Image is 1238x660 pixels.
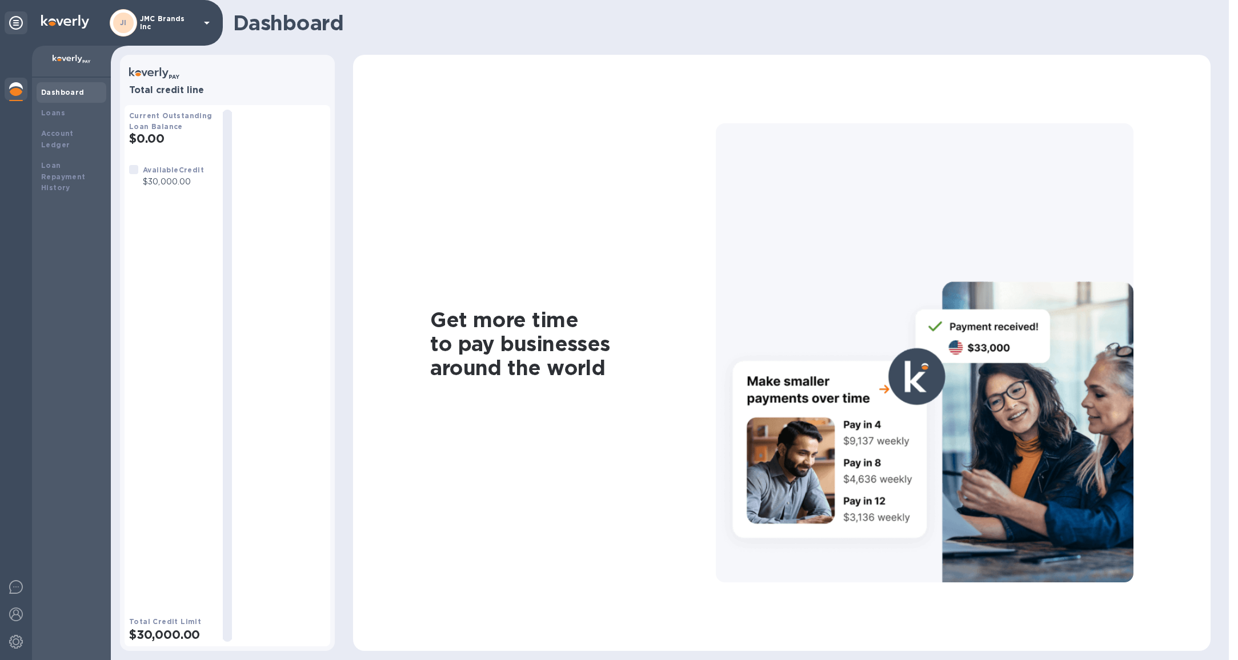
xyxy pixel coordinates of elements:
[233,11,1205,35] h1: Dashboard
[129,627,214,642] h2: $30,000.00
[41,88,85,96] b: Dashboard
[143,166,204,174] b: Available Credit
[41,129,74,149] b: Account Ledger
[41,15,89,29] img: Logo
[143,176,204,188] p: $30,000.00
[129,131,214,146] h2: $0.00
[5,11,27,34] div: Unpin categories
[129,111,213,131] b: Current Outstanding Loan Balance
[120,18,127,27] b: JI
[129,85,326,96] h3: Total credit line
[129,617,201,626] b: Total Credit Limit
[41,108,65,117] b: Loans
[41,161,86,192] b: Loan Repayment History
[430,308,716,380] h1: Get more time to pay businesses around the world
[140,15,197,31] p: JMC Brands Inc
